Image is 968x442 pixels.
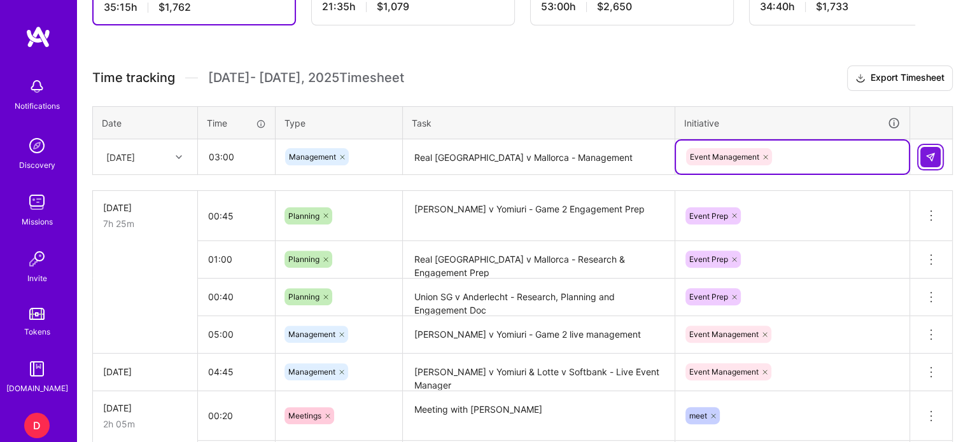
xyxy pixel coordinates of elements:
textarea: [PERSON_NAME] v Yomiuri - Game 2 live management [404,317,673,352]
span: Event Prep [689,211,728,221]
span: Meetings [288,411,321,420]
span: [DATE] - [DATE] , 2025 Timesheet [208,70,404,86]
th: Task [403,106,675,139]
span: Event Prep [689,292,728,301]
div: Initiative [684,116,901,130]
textarea: Real [GEOGRAPHIC_DATA] v Mallorca - Research & Engagement Prep [404,242,673,277]
input: HH:MM [198,242,275,276]
textarea: Meeting with [PERSON_NAME] [404,392,673,440]
div: Invite [27,272,47,285]
div: Discovery [19,158,55,172]
span: Time tracking [92,70,175,86]
span: meet [689,411,707,420]
input: HH:MM [198,199,275,233]
div: [DATE] [103,201,187,214]
div: Time [207,116,266,130]
th: Type [276,106,403,139]
a: D [21,413,53,438]
input: HH:MM [198,280,275,314]
span: $1,762 [158,1,191,14]
input: HH:MM [198,399,275,432]
span: Management [288,367,335,376]
input: HH:MM [198,355,275,389]
img: Invite [24,246,50,272]
img: Submit [925,152,936,162]
div: 35:15 h [104,1,284,14]
img: guide book [24,356,50,382]
div: Tokens [24,325,50,338]
div: [DOMAIN_NAME] [6,382,68,395]
img: logo [25,25,51,48]
span: Event Prep [689,254,728,264]
div: 7h 25m [103,217,187,230]
button: Export Timesheet [847,66,953,91]
input: HH:MM [199,140,274,174]
div: [DATE] [103,365,187,378]
span: Planning [288,292,319,301]
th: Date [93,106,198,139]
i: icon Chevron [176,154,182,160]
span: Event Management [690,152,759,162]
div: Missions [22,215,53,228]
img: bell [24,74,50,99]
img: teamwork [24,190,50,215]
div: D [24,413,50,438]
img: tokens [29,308,45,320]
textarea: [PERSON_NAME] v Yomiuri & Lotte v Softbank - Live Event Manager [404,355,673,390]
span: Planning [288,211,319,221]
div: null [920,147,942,167]
textarea: [PERSON_NAME] v Yomiuri - Game 2 Engagement Prep [404,192,673,240]
input: HH:MM [198,317,275,351]
div: Notifications [15,99,60,113]
img: discovery [24,133,50,158]
span: Event Management [689,367,759,376]
span: Planning [288,254,319,264]
div: [DATE] [103,401,187,415]
span: Management [288,329,335,339]
span: Management [289,152,336,162]
div: 2h 05m [103,417,187,431]
i: icon Download [855,72,866,85]
textarea: Real [GEOGRAPHIC_DATA] v Mallorca - Management [404,141,673,174]
span: Event Management [689,329,759,339]
div: [DATE] [106,150,135,163]
textarea: Union SG v Anderlecht - Research, Planning and Engagement Doc [404,280,673,315]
